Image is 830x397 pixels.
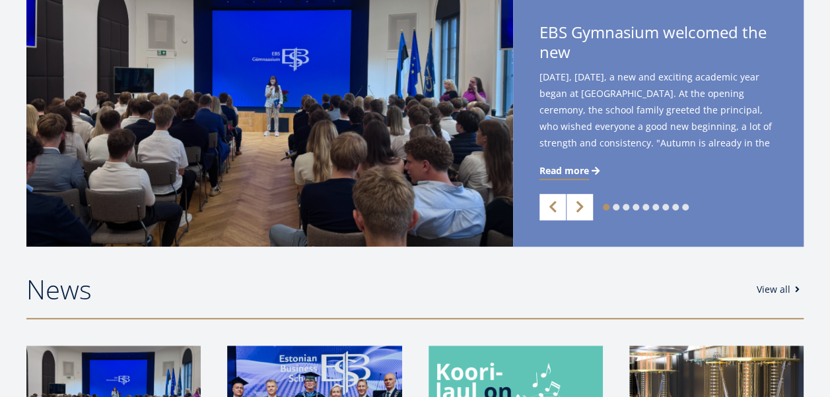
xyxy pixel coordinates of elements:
a: 6 [652,204,659,210]
font: [DATE], [DATE], a new and exciting academic year began at [GEOGRAPHIC_DATA]. At the opening cerem... [539,71,772,166]
a: Next [567,194,593,220]
a: 7 [662,204,669,210]
a: 5 [642,204,649,210]
a: Previous [539,194,566,220]
a: Read more [539,164,602,177]
h2: News [26,273,744,306]
a: 1 [603,204,609,210]
a: View all [757,283,804,296]
a: 4 [633,204,639,210]
a: 3 [623,204,629,210]
a: 8 [672,204,679,210]
a: 2 [613,204,619,210]
font: View all [757,283,790,296]
font: EBS Gymnasium welcomed the new [539,21,767,63]
span: Read more [539,164,589,177]
a: 9 [682,204,689,210]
